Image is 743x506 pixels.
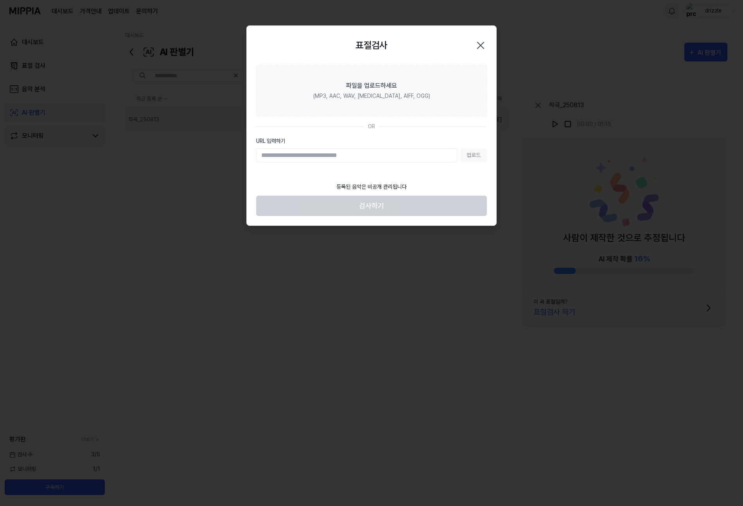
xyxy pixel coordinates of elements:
div: 파일을 업로드하세요 [346,81,397,90]
div: (MP3, AAC, WAV, [MEDICAL_DATA], AIFF, OGG) [313,92,430,100]
label: URL 입력하기 [256,137,487,145]
div: OR [368,122,375,131]
div: 등록된 음악은 비공개 관리됩니다 [332,178,411,196]
h2: 표절검사 [355,38,388,52]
